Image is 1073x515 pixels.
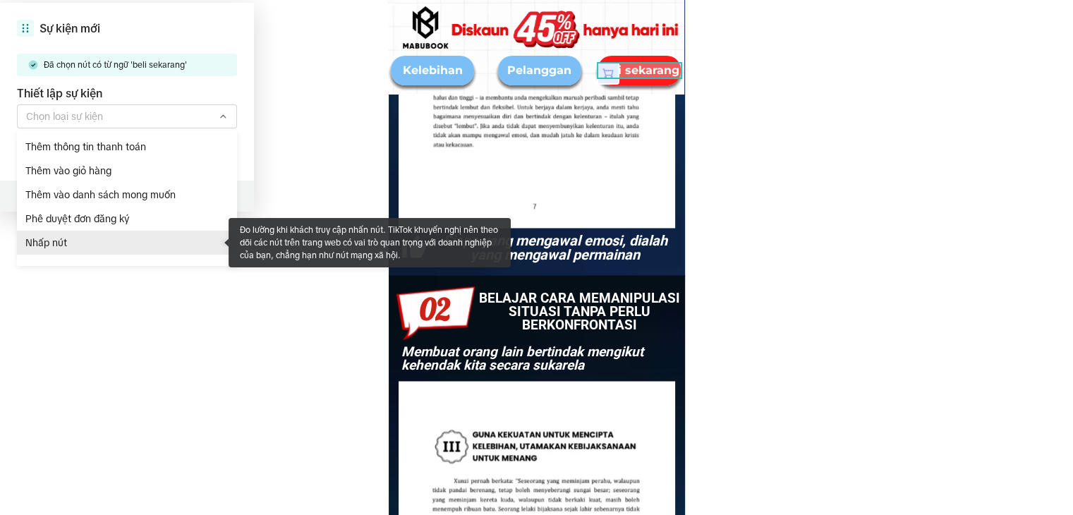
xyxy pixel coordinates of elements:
div: Pelanggan [498,62,581,79]
span: Thêm vào giỏ hàng [25,163,233,178]
div: Sự kiện mới [40,20,100,37]
div: Đo lường khi khách truy cập nhấn nút. TikTok khuyến nghị nên theo dõi các nút trên trang web có v... [229,218,511,267]
div: Kelebihan [391,62,474,79]
span: Phê duyệt đơn đăng ký [25,211,233,226]
span: Nhấp nút [25,235,233,250]
span: Thêm vào danh sách mong muốn [25,187,233,202]
div: Đã chọn nút có từ ngữ 'beli sekarang' [44,59,187,71]
div: Beli sekarang [598,62,681,79]
span: Hoàn tất đăng ký [25,259,233,274]
span: Thêm thông tin thanh toán [25,139,233,154]
h1: Membuat orang lain bertindak mengikut kehendak kita secara sukarela [401,345,685,372]
div: Thiết lập sự kiện [17,85,237,102]
h1: 02 [418,296,454,326]
h1: BELAJAR CARA MEMANIPULASI SITUASI TANPA PERLU BERKONFRONTASI [473,291,686,332]
h1: Siapa yang mengawal emosi, dialah yang mengawal permainan [442,234,669,262]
